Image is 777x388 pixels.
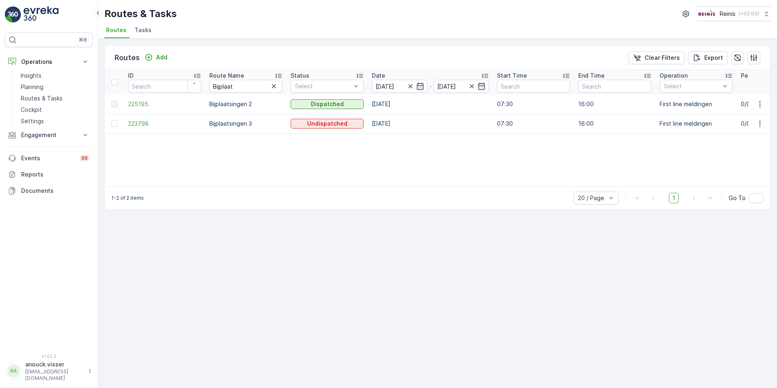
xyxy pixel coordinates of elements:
[21,131,76,139] p: Engagement
[429,81,432,91] p: -
[24,7,59,23] img: logo_light-DOdMpM7g.png
[729,194,746,202] span: Go To
[660,72,688,80] p: Operation
[209,80,282,93] input: Search
[497,120,570,128] p: 07:30
[111,120,118,127] div: Toggle Row Selected
[697,7,770,21] button: Reinis(+02:00)
[497,72,527,80] p: Start Time
[17,93,93,104] a: Routes & Tasks
[128,120,201,128] a: 223798
[21,170,89,179] p: Reports
[578,72,605,80] p: End Time
[21,94,63,102] p: Routes & Tasks
[5,7,21,23] img: logo
[21,117,44,125] p: Settings
[7,364,20,377] div: AA
[115,52,140,63] p: Routes
[578,120,651,128] p: 16:00
[497,80,570,93] input: Search
[291,119,364,129] button: Undispatched
[79,37,87,43] p: ⌘B
[368,94,493,114] td: [DATE]
[645,54,680,62] p: Clear Filters
[497,100,570,108] p: 07:30
[21,72,41,80] p: Insights
[434,80,489,93] input: dd/mm/yyyy
[128,100,201,108] a: 225195
[704,54,723,62] p: Export
[291,99,364,109] button: Dispatched
[21,154,75,162] p: Events
[17,81,93,93] a: Planning
[739,11,759,17] p: ( +02:00 )
[660,100,733,108] p: First line meldingen
[628,51,685,64] button: Clear Filters
[104,7,177,20] p: Routes & Tasks
[17,70,93,81] a: Insights
[156,53,167,61] p: Add
[578,80,651,93] input: Search
[81,155,88,161] p: 99
[307,120,347,128] p: Undispatched
[111,101,118,107] div: Toggle Row Selected
[5,150,93,166] a: Events99
[17,116,93,127] a: Settings
[688,51,728,64] button: Export
[5,360,93,381] button: AAanouck.visser[EMAIL_ADDRESS][DOMAIN_NAME]
[135,26,152,34] span: Tasks
[295,82,351,90] p: Select
[664,82,720,90] p: Select
[21,83,43,91] p: Planning
[578,100,651,108] p: 16:00
[5,54,93,70] button: Operations
[372,80,428,93] input: dd/mm/yyyy
[111,195,144,201] p: 1-2 of 2 items
[368,114,493,133] td: [DATE]
[17,104,93,116] a: Cockpit
[25,360,84,368] p: anouck.visser
[291,72,309,80] p: Status
[720,10,736,18] p: Reinis
[209,120,282,128] p: Bijplaatsingen 3
[128,80,201,93] input: Search
[209,72,244,80] p: Route Name
[21,187,89,195] p: Documents
[311,100,344,108] p: Dispatched
[741,72,777,80] p: Performance
[21,106,42,114] p: Cockpit
[697,9,716,18] img: Reinis-Logo-Vrijstaand_Tekengebied-1-copy2_aBO4n7j.png
[5,183,93,199] a: Documents
[669,193,679,203] span: 1
[5,354,93,359] span: v 1.52.2
[5,127,93,143] button: Engagement
[106,26,126,34] span: Routes
[128,72,134,80] p: ID
[25,368,84,381] p: [EMAIL_ADDRESS][DOMAIN_NAME]
[21,58,76,66] p: Operations
[372,72,385,80] p: Date
[209,100,282,108] p: Bijplaatsingen 2
[5,166,93,183] a: Reports
[141,52,171,62] button: Add
[660,120,733,128] p: First line meldingen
